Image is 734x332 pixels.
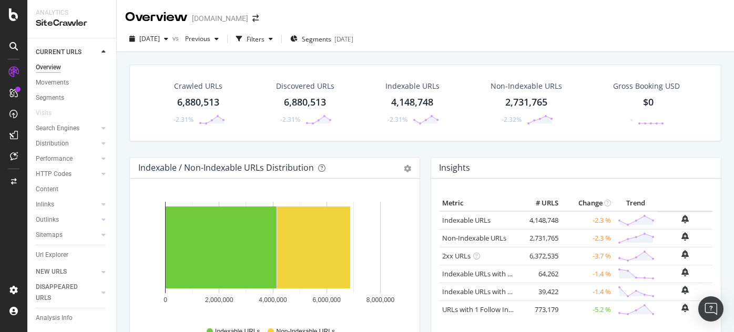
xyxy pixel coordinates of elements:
a: Content [36,184,109,195]
div: Search Engines [36,123,79,134]
td: -5.2 % [561,300,614,318]
td: -2.3 % [561,229,614,247]
div: HTTP Codes [36,169,72,180]
button: Segments[DATE] [286,30,358,47]
div: Inlinks [36,199,54,210]
th: # URLS [519,195,561,211]
div: Distribution [36,138,69,149]
div: arrow-right-arrow-left [252,15,259,22]
a: HTTP Codes [36,169,98,180]
a: CURRENT URLS [36,47,98,58]
a: Non-Indexable URLs [442,233,506,243]
a: Movements [36,77,109,88]
div: Movements [36,77,69,88]
a: DISAPPEARED URLS [36,282,98,304]
a: Indexable URLs with Bad Description [442,287,557,296]
div: CURRENT URLS [36,47,81,58]
text: 2,000,000 [205,296,233,304]
div: -2.32% [502,115,522,124]
div: Url Explorer [36,250,68,261]
td: 2,731,765 [519,229,561,247]
div: gear [404,165,411,172]
div: SiteCrawler [36,17,108,29]
div: Visits [36,108,52,119]
div: [DOMAIN_NAME] [192,13,248,24]
div: NEW URLS [36,266,67,277]
div: Performance [36,153,73,164]
div: Analysis Info [36,313,73,324]
div: Overview [125,8,188,26]
div: Segments [36,92,64,103]
td: 6,372,535 [519,247,561,265]
div: [DATE] [334,35,353,44]
td: -1.4 % [561,283,614,300]
td: 64,262 [519,265,561,283]
td: -1.4 % [561,265,614,283]
a: Outlinks [36,214,98,225]
div: Sitemaps [36,230,63,241]
a: Analysis Info [36,313,109,324]
div: Crawled URLs [174,81,222,91]
div: Non-Indexable URLs [491,81,562,91]
a: Distribution [36,138,98,149]
span: Segments [302,35,331,44]
h4: Insights [439,161,470,175]
a: Search Engines [36,123,98,134]
div: Overview [36,62,61,73]
span: 2025 Sep. 1st [139,34,160,43]
a: Performance [36,153,98,164]
span: Gross Booking USD [613,81,680,91]
div: Outlinks [36,214,59,225]
span: $0 [643,96,654,108]
div: Indexable / Non-Indexable URLs Distribution [138,162,314,173]
button: Filters [232,30,277,47]
a: URLs with 1 Follow Inlink [442,305,519,314]
a: Overview [36,62,109,73]
div: bell-plus [681,304,689,312]
div: Open Intercom Messenger [698,296,723,321]
text: 0 [164,296,167,304]
th: Change [561,195,614,211]
text: 4,000,000 [259,296,287,304]
div: Content [36,184,58,195]
div: bell-plus [681,250,689,258]
button: [DATE] [125,30,172,47]
button: Previous [181,30,223,47]
div: 6,880,513 [177,96,219,109]
div: Filters [247,35,264,44]
a: Segments [36,92,109,103]
a: Url Explorer [36,250,109,261]
div: Analytics [36,8,108,17]
a: 2xx URLs [442,251,471,261]
th: Trend [614,195,657,211]
div: -2.31% [174,115,193,124]
div: bell-plus [681,268,689,276]
div: bell-plus [681,215,689,223]
div: - [630,115,633,124]
td: 4,148,748 [519,211,561,230]
div: 4,148,748 [391,96,433,109]
div: -2.31% [280,115,300,124]
a: Indexable URLs with Bad H1 [442,269,530,278]
div: Indexable URLs [385,81,440,91]
text: 8,000,000 [366,296,395,304]
div: 6,880,513 [284,96,326,109]
div: 2,731,765 [505,96,547,109]
a: Indexable URLs [442,215,491,225]
span: Previous [181,34,210,43]
a: Sitemaps [36,230,98,241]
text: 6,000,000 [313,296,341,304]
td: 39,422 [519,283,561,300]
div: bell-plus [681,232,689,241]
div: bell-plus [681,286,689,294]
div: Discovered URLs [276,81,334,91]
span: vs [172,34,181,43]
div: DISAPPEARED URLS [36,282,89,304]
th: Metric [440,195,519,211]
a: NEW URLS [36,266,98,277]
div: -2.31% [388,115,407,124]
svg: A chart. [138,195,408,317]
td: -3.7 % [561,247,614,265]
td: -2.3 % [561,211,614,230]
